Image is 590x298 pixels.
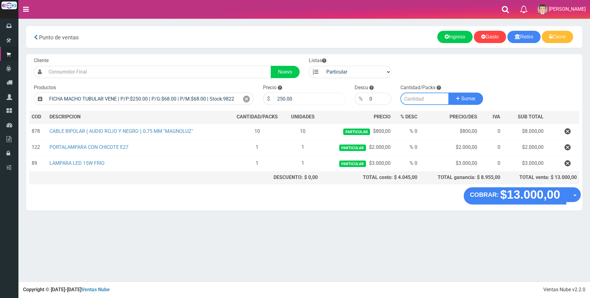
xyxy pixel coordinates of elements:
[339,161,366,167] span: Particular
[464,187,566,205] button: COBRAR: $13.000,00
[285,140,320,156] td: 1
[49,160,104,166] a: LAMPARA LED 15W FRIO
[309,57,326,64] label: Listas
[503,140,546,156] td: $2.000,00
[285,156,320,172] td: 1
[400,93,449,105] input: Cantidad
[271,66,300,78] a: Nuevo
[480,156,503,172] td: 0
[449,93,483,105] button: Sumar
[320,123,393,140] td: $800,00
[229,140,285,156] td: 1
[29,140,47,156] td: 122
[507,31,541,43] a: Retiro
[480,123,503,140] td: 0
[437,31,473,43] a: Ingreso
[81,287,110,292] a: Ventas Nube
[285,123,320,140] td: 10
[46,93,239,105] input: Introduzca el nombre del producto
[231,174,318,181] div: DESCUENTO: $ 0,00
[420,156,479,172] td: $3.000,00
[229,111,285,123] th: CANTIDAD/PACKS
[49,144,128,150] a: PORTALAMPARA CON CHICOTE E27
[34,84,56,91] label: Productos
[274,93,345,105] input: 000
[420,140,479,156] td: $2.000,00
[549,6,586,12] span: [PERSON_NAME]
[34,57,49,64] label: Cliente
[2,2,17,9] img: Logo grande
[503,123,546,140] td: $8.000,00
[393,156,420,172] td: % 0
[505,174,577,181] div: TOTAL venta: $ 13.000,00
[47,111,229,123] th: DES
[422,174,500,181] div: TOTAL ganancia: $ 8.955,00
[470,191,499,198] strong: COBRAR:
[29,111,47,123] th: COD
[393,140,420,156] td: % 0
[29,123,47,140] td: 878
[29,156,47,172] td: 89
[420,123,479,140] td: $800,00
[503,156,546,172] td: $3.000,00
[450,114,477,120] span: PRECIO/DES
[542,31,573,43] a: Cierre
[39,34,79,41] span: Punto de ventas
[263,93,274,105] div: $
[518,113,544,121] span: SUB TOTAL
[323,174,417,181] div: TOTAL costo: $ 4.045,00
[500,188,560,201] strong: $13.000,00
[285,111,320,123] th: UNIDADES
[45,66,271,78] input: Consumidor Final
[58,114,81,120] span: CRIPCION
[480,140,503,156] td: 0
[320,156,393,172] td: $3.000,00
[23,287,110,292] strong: Copyright © [DATE]-[DATE]
[355,93,366,105] div: %
[543,286,585,293] div: Ventas Nube v2.2.0
[400,84,435,91] label: Cantidad/Packs
[229,123,285,140] td: 10
[339,145,366,151] span: Particular
[343,129,370,135] span: Particular
[374,113,391,121] span: PRECIO
[355,84,368,91] label: Descu
[229,156,285,172] td: 1
[493,114,500,120] span: IVA
[400,114,417,120] span: % DESC
[537,4,548,14] img: User Image
[461,96,476,101] span: Sumar
[263,84,277,91] label: Precio
[474,31,506,43] a: Gasto
[393,123,420,140] td: % 0
[320,140,393,156] td: $2.000,00
[366,93,391,105] input: 000
[49,128,193,134] a: CABLE BIPOLAR ( AUDIO ROJO Y NEGRO ) 0.75 MM "MAGNOLUZ"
